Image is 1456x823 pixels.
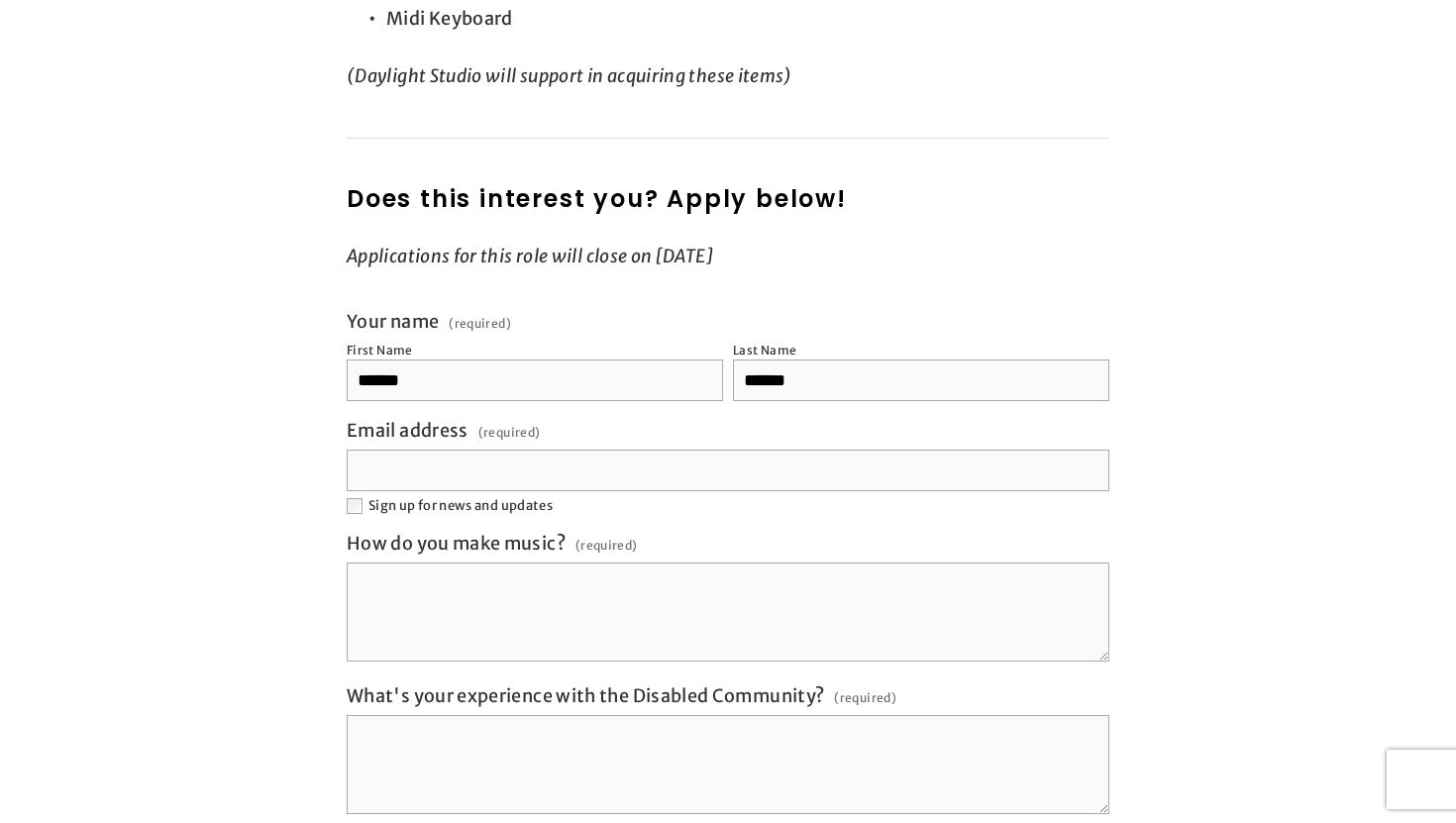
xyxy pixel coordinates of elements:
input: Sign up for news and updates [347,498,363,514]
span: (required) [575,532,638,559]
span: (required) [478,419,541,446]
h2: Does this interest you? Apply below! [347,181,1109,217]
div: Last Name [733,343,796,358]
div: First Name [347,343,413,358]
span: (required) [834,684,896,711]
span: Email address [347,419,468,442]
span: What's your experience with the Disabled Community? [347,684,824,707]
span: How do you make music? [347,532,566,555]
span: (required) [449,318,511,330]
span: Sign up for news and updates [368,497,553,514]
em: Applications for this role will close on [DATE] [347,245,713,267]
em: (Daylight Studio will support in acquiring these items) [347,64,792,87]
span: Your name [347,310,439,333]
